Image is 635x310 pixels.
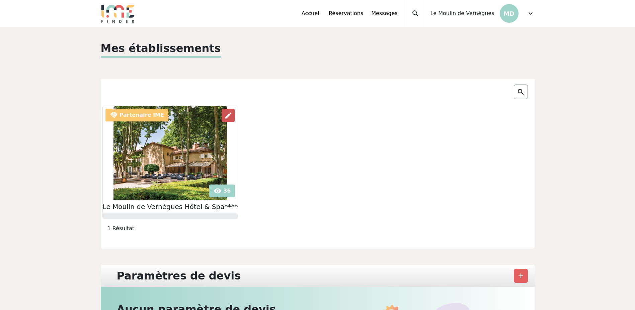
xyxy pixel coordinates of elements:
[302,9,321,17] a: Accueil
[517,88,525,96] img: search.png
[113,106,227,200] img: 1.jpg
[500,4,519,23] p: MD
[103,224,532,232] div: 1 Résultat
[371,9,397,17] a: Messages
[411,9,419,17] span: search
[101,40,221,58] p: Mes établissements
[517,272,525,280] span: add
[101,4,135,23] img: Logo.png
[224,111,232,119] span: edit
[113,267,245,284] div: Paramètres de devis
[102,106,238,219] div: handshake Partenaire IME visibility 36 edit Le Moulin de Vernègues Hôtel & Spa****
[103,203,238,211] h2: Le Moulin de Vernègues Hôtel & Spa****
[527,9,535,17] span: expand_more
[430,9,494,17] span: Le Moulin de Vernègues
[514,269,528,283] button: add
[329,9,363,17] a: Réservations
